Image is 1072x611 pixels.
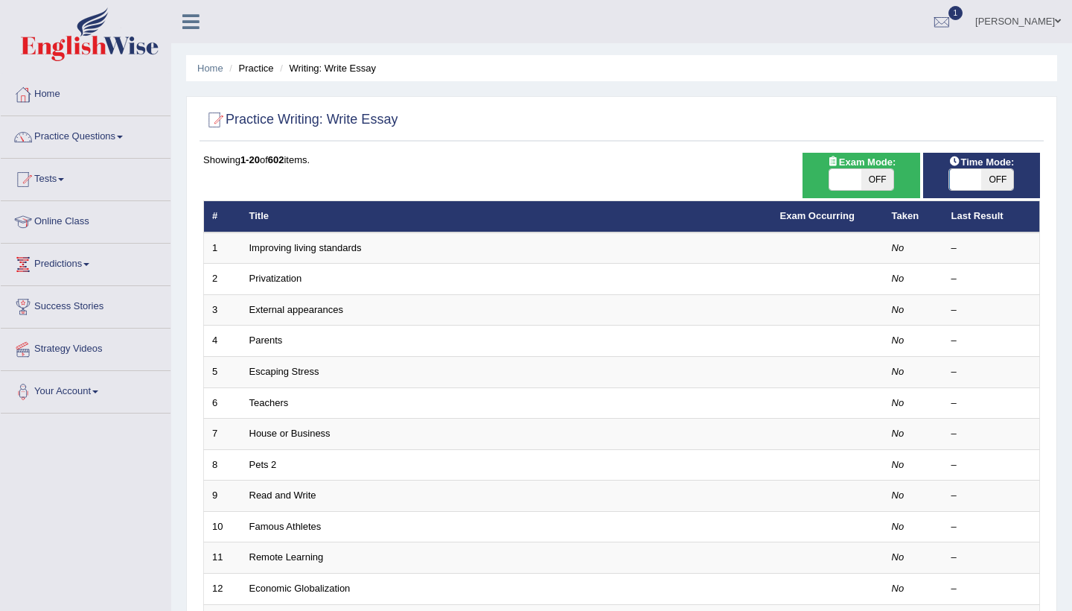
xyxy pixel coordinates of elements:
[943,201,1040,232] th: Last Result
[1,244,170,281] a: Predictions
[803,153,919,198] div: Show exams occurring in exams
[241,201,772,232] th: Title
[951,520,1032,534] div: –
[249,242,362,253] a: Improving living standards
[892,459,904,470] em: No
[951,272,1032,286] div: –
[892,366,904,377] em: No
[249,428,331,439] a: House or Business
[204,419,241,450] td: 7
[204,294,241,326] td: 3
[1,159,170,196] a: Tests
[951,582,1032,596] div: –
[892,428,904,439] em: No
[892,551,904,563] em: No
[204,357,241,388] td: 5
[249,490,316,501] a: Read and Write
[249,304,343,315] a: External appearances
[249,366,319,377] a: Escaping Stress
[226,61,273,75] li: Practice
[249,551,324,563] a: Remote Learning
[268,154,284,165] b: 602
[892,490,904,501] em: No
[249,397,289,408] a: Teachers
[892,397,904,408] em: No
[951,334,1032,348] div: –
[203,109,398,131] h2: Practice Writing: Write Essay
[892,521,904,532] em: No
[249,583,351,594] a: Economic Globalization
[884,201,943,232] th: Taken
[197,63,223,74] a: Home
[951,396,1032,411] div: –
[204,542,241,574] td: 11
[1,371,170,408] a: Your Account
[240,154,260,165] b: 1-20
[861,169,893,190] span: OFF
[204,449,241,481] td: 8
[204,264,241,295] td: 2
[892,583,904,594] em: No
[204,232,241,264] td: 1
[204,481,241,512] td: 9
[1,116,170,153] a: Practice Questions
[948,6,963,20] span: 1
[276,61,376,75] li: Writing: Write Essay
[1,201,170,238] a: Online Class
[204,511,241,542] td: 10
[204,387,241,419] td: 6
[204,326,241,357] td: 4
[981,169,1013,190] span: OFF
[951,365,1032,379] div: –
[951,427,1032,441] div: –
[892,335,904,346] em: No
[204,573,241,604] td: 12
[951,241,1032,256] div: –
[204,201,241,232] th: #
[1,74,170,111] a: Home
[892,304,904,315] em: No
[951,303,1032,317] div: –
[249,459,277,470] a: Pets 2
[942,154,1020,170] span: Time Mode:
[1,329,170,366] a: Strategy Videos
[203,153,1040,167] div: Showing of items.
[1,286,170,323] a: Success Stories
[951,489,1032,503] div: –
[780,210,855,221] a: Exam Occurring
[951,458,1032,472] div: –
[249,335,283,346] a: Parents
[892,273,904,284] em: No
[249,273,302,284] a: Privatization
[821,154,902,170] span: Exam Mode:
[951,551,1032,565] div: –
[892,242,904,253] em: No
[249,521,322,532] a: Famous Athletes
